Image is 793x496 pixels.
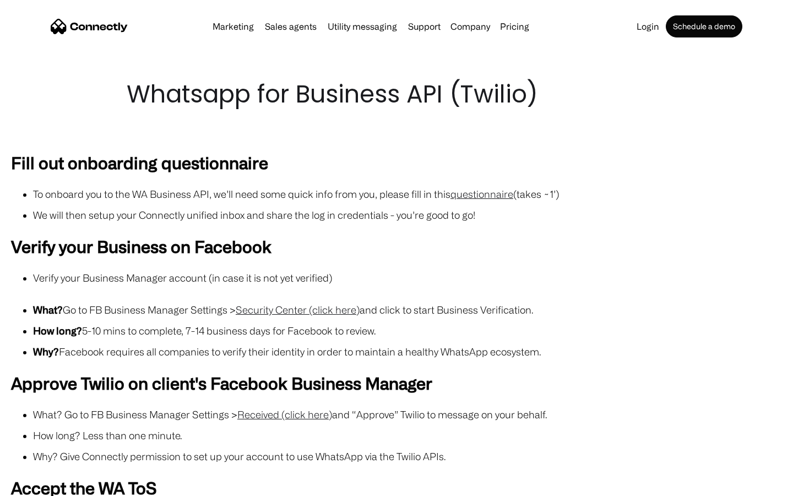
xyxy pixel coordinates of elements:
li: What? Go to FB Business Manager Settings > and “Approve” Twilio to message on your behalf. [33,407,782,422]
strong: Why? [33,346,59,357]
li: To onboard you to the WA Business API, we’ll need some quick info from you, please fill in this (... [33,186,782,202]
a: Pricing [496,22,534,31]
strong: What? [33,304,63,315]
a: home [51,18,128,35]
strong: Fill out onboarding questionnaire [11,153,268,172]
li: Verify your Business Manager account (in case it is not yet verified) [33,270,782,285]
strong: How long? [33,325,82,336]
li: We will then setup your Connectly unified inbox and share the log in credentials - you’re good to... [33,207,782,223]
li: Why? Give Connectly permission to set up your account to use WhatsApp via the Twilio APIs. [33,449,782,464]
li: 5-10 mins to complete, 7-14 business days for Facebook to review. [33,323,782,338]
div: Company [450,19,490,34]
aside: Language selected: English [11,477,66,492]
a: Sales agents [260,22,321,31]
strong: Verify your Business on Facebook [11,237,271,256]
li: How long? Less than one minute. [33,428,782,443]
ul: Language list [22,477,66,492]
h1: Whatsapp for Business API (Twilio) [127,77,666,111]
a: Marketing [208,22,258,31]
strong: Approve Twilio on client's Facebook Business Manager [11,374,432,392]
li: Go to FB Business Manager Settings > and click to start Business Verification. [33,302,782,317]
li: Facebook requires all companies to verify their identity in order to maintain a healthy WhatsApp ... [33,344,782,359]
a: Schedule a demo [666,15,742,37]
a: Utility messaging [323,22,401,31]
a: questionnaire [450,188,513,200]
a: Security Center (click here) [236,304,360,315]
a: Received (click here) [237,409,332,420]
div: Company [447,19,493,34]
a: Login [632,22,664,31]
a: Support [404,22,445,31]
